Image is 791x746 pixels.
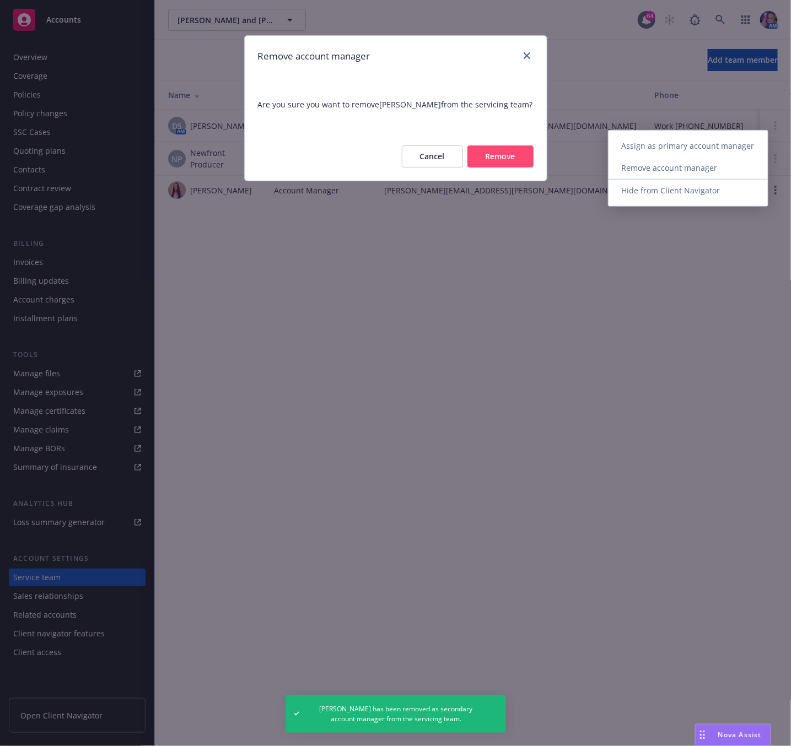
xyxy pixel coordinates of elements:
div: Drag to move [696,725,709,745]
a: close [520,49,534,62]
button: Remove [467,145,534,167]
span: Hide from Client Navigator [609,185,734,196]
button: Nova Assist [695,724,771,746]
span: [PERSON_NAME] has been removed as secondary account manager from the servicing team. [308,704,483,724]
span: Nova Assist [718,730,762,739]
span: Remove account manager [609,163,731,173]
h1: Remove account manager [258,49,370,63]
span: Assign as primary account manager [609,140,768,151]
span: Are you sure you want to remove [PERSON_NAME] from the servicing team? [258,99,534,110]
button: Cancel [402,145,463,167]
